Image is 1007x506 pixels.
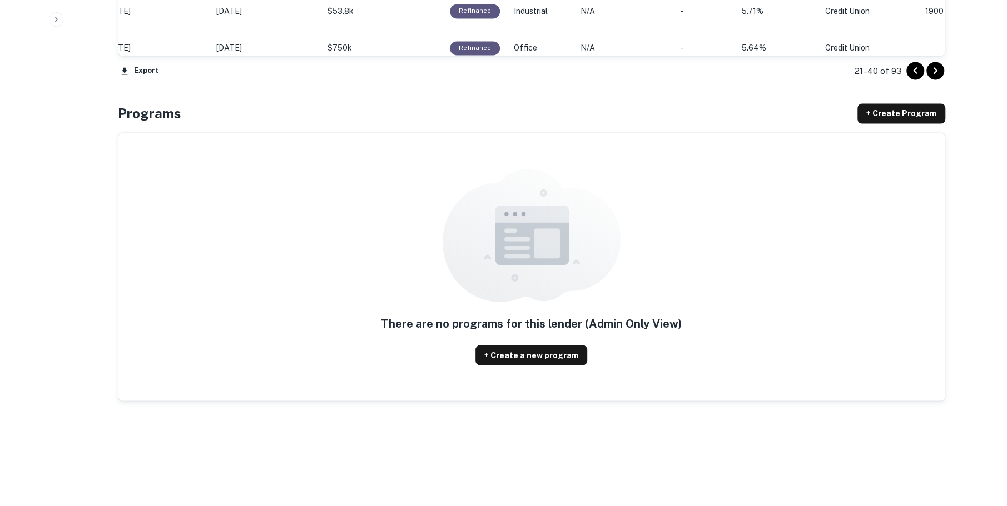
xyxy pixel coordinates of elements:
p: [DATE] [216,42,316,54]
p: $53.8k [328,6,439,17]
iframe: Chat Widget [951,417,1007,470]
p: N/A [581,6,669,17]
img: empty content [443,168,621,302]
p: N/A [581,42,669,54]
p: - [681,6,731,17]
p: 5.64% [742,42,814,54]
p: 21–40 of 93 [855,64,902,78]
p: [DATE] [216,6,316,17]
button: Export [118,63,161,79]
div: This loan purpose was for refinancing [450,4,500,18]
p: [DATE] [105,42,205,54]
div: This loan purpose was for refinancing [450,41,500,55]
p: Industrial [514,6,569,17]
button: Go to previous page [906,62,924,79]
button: Go to next page [926,62,944,79]
p: 5.71% [742,6,814,17]
p: Credit Union [825,6,914,17]
a: + Create a new program [475,345,587,365]
p: [DATE] [105,6,205,17]
h5: There are no programs for this lender (Admin Only View) [381,315,682,332]
h4: Programs [118,103,181,123]
p: Credit Union [825,42,914,54]
p: $750k [328,42,439,54]
p: - [681,42,731,54]
p: Office [514,42,569,54]
a: + Create Program [857,103,945,123]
